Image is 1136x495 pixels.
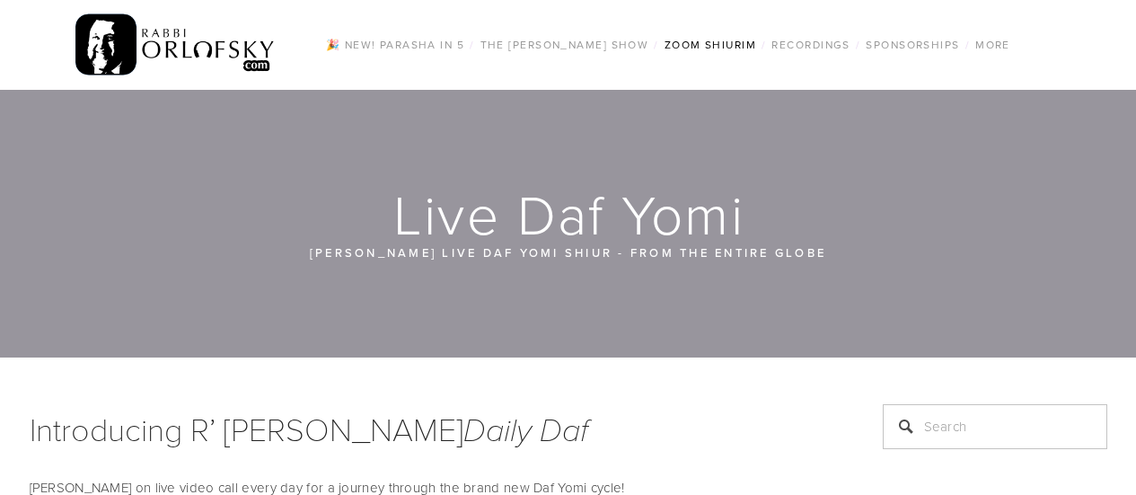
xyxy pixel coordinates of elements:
[137,243,1000,262] p: [PERSON_NAME] live Daf Yomi shiur - from the entire globe
[30,185,1109,243] h1: Live Daf Yomi
[965,37,970,52] span: /
[654,37,658,52] span: /
[475,33,655,57] a: The [PERSON_NAME] Show
[30,404,838,455] h1: Introducing R’ [PERSON_NAME]
[970,33,1016,57] a: More
[883,404,1107,449] input: Search
[321,33,470,57] a: 🎉 NEW! Parasha in 5
[860,33,964,57] a: Sponsorships
[75,10,276,80] img: RabbiOrlofsky.com
[463,412,588,450] em: Daily Daf
[856,37,860,52] span: /
[659,33,762,57] a: Zoom Shiurim
[762,37,766,52] span: /
[766,33,855,57] a: Recordings
[470,37,474,52] span: /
